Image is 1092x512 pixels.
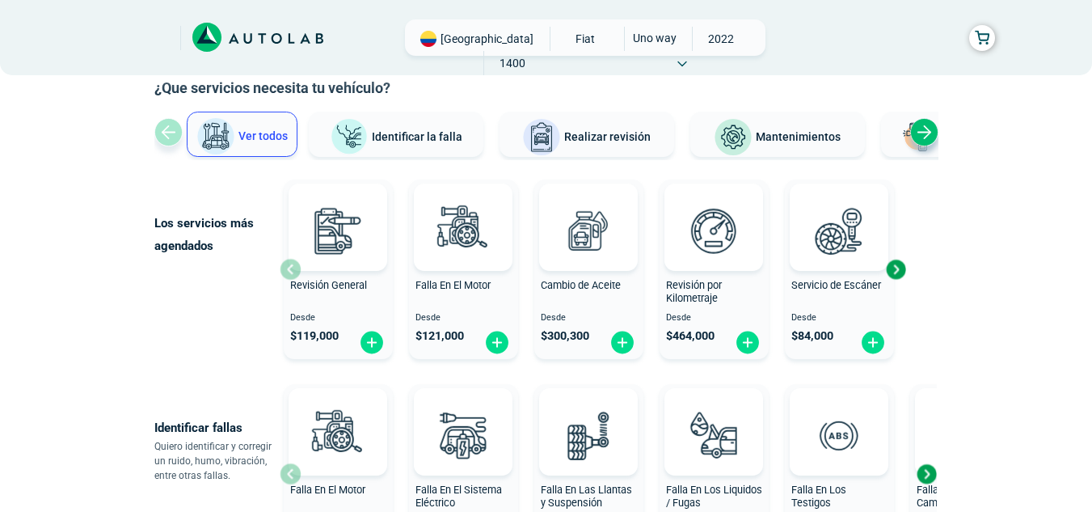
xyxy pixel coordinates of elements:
[678,195,749,266] img: revision_por_kilometraje-v3.svg
[154,417,280,439] p: Identificar fallas
[625,27,682,49] span: UNO WAY
[196,117,235,156] img: Ver todos
[154,78,938,99] h2: ¿Que servicios necesita tu vehículo?
[484,51,542,75] span: 1400
[564,187,613,235] img: AD0BCuuxAAAAAElFTkSuQmCC
[910,118,938,146] div: Next slide
[689,187,738,235] img: AD0BCuuxAAAAAElFTkSuQmCC
[756,130,841,143] span: Mantenimientos
[929,400,1000,471] img: diagnostic_caja-de-cambios-v3.svg
[187,112,297,157] button: Ver todos
[803,400,875,471] img: diagnostic_diagnostic_abs-v3.svg
[541,329,589,343] span: $ 300,300
[803,195,875,266] img: escaner-v3.svg
[860,330,886,355] img: fi_plus-circle2.svg
[439,187,487,235] img: AD0BCuuxAAAAAElFTkSuQmCC
[428,195,499,266] img: diagnostic_engine-v3.svg
[785,180,894,359] button: Servicio de Escáner Desde $84,000
[898,118,937,157] img: Latonería y Pintura
[689,391,738,440] img: AD0BCuuxAAAAAElFTkSuQmCC
[666,279,722,305] span: Revisión por Kilometraje
[557,27,614,51] span: FIAT
[409,180,518,359] button: Falla En El Motor Desde $121,000
[154,212,280,257] p: Los servicios más agendados
[302,400,373,471] img: diagnostic_engine-v3.svg
[484,330,510,355] img: fi_plus-circle2.svg
[678,400,749,471] img: diagnostic_gota-de-sangre-v3.svg
[553,400,624,471] img: diagnostic_suspension-v3.svg
[238,129,288,142] span: Ver todos
[302,195,373,266] img: revision_general-v3.svg
[439,391,487,440] img: AD0BCuuxAAAAAElFTkSuQmCC
[522,118,561,157] img: Realizar revisión
[372,129,462,142] span: Identificar la falla
[415,279,491,291] span: Falla En El Motor
[500,112,674,157] button: Realizar revisión
[284,180,393,359] button: Revisión General Desde $119,000
[609,330,635,355] img: fi_plus-circle2.svg
[359,330,385,355] img: fi_plus-circle2.svg
[541,313,637,324] span: Desde
[314,187,362,235] img: AD0BCuuxAAAAAElFTkSuQmCC
[290,279,367,291] span: Revisión General
[541,279,621,291] span: Cambio de Aceite
[815,391,863,440] img: AD0BCuuxAAAAAElFTkSuQmCC
[553,195,624,266] img: cambio_de_aceite-v3.svg
[666,313,762,324] span: Desde
[883,257,908,281] div: Next slide
[415,484,502,510] span: Falla En El Sistema Eléctrico
[564,130,651,143] span: Realizar revisión
[735,330,761,355] img: fi_plus-circle2.svg
[534,180,643,359] button: Cambio de Aceite Desde $300,300
[290,329,339,343] span: $ 119,000
[428,400,499,471] img: diagnostic_bombilla-v3.svg
[917,484,1002,510] span: Falla En La Caja de Cambio
[666,484,762,510] span: Falla En Los Liquidos / Fugas
[420,31,436,47] img: Flag of COLOMBIA
[666,329,715,343] span: $ 464,000
[660,180,769,359] button: Revisión por Kilometraje Desde $464,000
[690,112,865,157] button: Mantenimientos
[791,484,846,510] span: Falla En Los Testigos
[330,118,369,156] img: Identificar la falla
[914,462,938,486] div: Next slide
[290,484,365,496] span: Falla En El Motor
[441,31,533,47] span: [GEOGRAPHIC_DATA]
[309,112,483,157] button: Identificar la falla
[693,27,750,51] span: 2022
[791,329,833,343] span: $ 84,000
[154,439,280,483] p: Quiero identificar y corregir un ruido, humo, vibración, entre otras fallas.
[564,391,613,440] img: AD0BCuuxAAAAAElFTkSuQmCC
[714,118,753,157] img: Mantenimientos
[815,187,863,235] img: AD0BCuuxAAAAAElFTkSuQmCC
[290,313,386,324] span: Desde
[791,313,888,324] span: Desde
[314,391,362,440] img: AD0BCuuxAAAAAElFTkSuQmCC
[791,279,881,291] span: Servicio de Escáner
[541,484,632,510] span: Falla En Las Llantas y Suspensión
[415,313,512,324] span: Desde
[415,329,464,343] span: $ 121,000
